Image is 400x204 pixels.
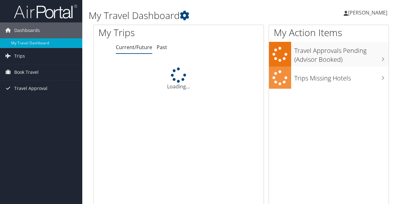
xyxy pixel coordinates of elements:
[89,9,292,22] h1: My Travel Dashboard
[14,4,77,19] img: airportal-logo.png
[14,64,39,80] span: Book Travel
[98,26,188,39] h1: My Trips
[269,67,389,89] a: Trips Missing Hotels
[269,42,389,66] a: Travel Approvals Pending (Advisor Booked)
[348,9,387,16] span: [PERSON_NAME]
[269,26,389,39] h1: My Action Items
[116,44,152,51] a: Current/Future
[94,67,264,90] div: Loading...
[14,48,25,64] span: Trips
[344,3,394,22] a: [PERSON_NAME]
[14,80,47,96] span: Travel Approval
[14,22,40,38] span: Dashboards
[294,71,389,83] h3: Trips Missing Hotels
[157,44,167,51] a: Past
[294,43,389,64] h3: Travel Approvals Pending (Advisor Booked)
